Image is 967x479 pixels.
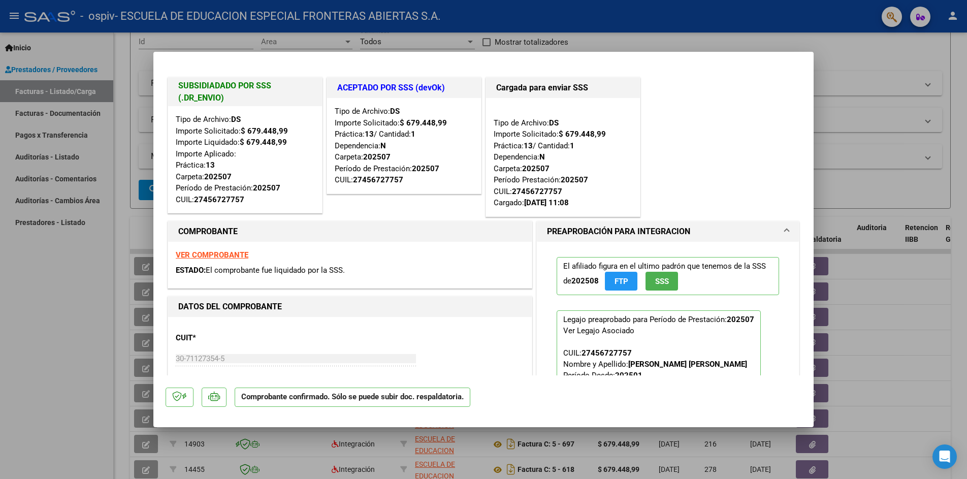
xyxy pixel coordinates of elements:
[337,82,471,94] h1: ACEPTADO POR SSS (devOk)
[539,152,545,162] strong: N
[365,130,374,139] strong: 13
[380,141,386,150] strong: N
[253,183,280,193] strong: 202507
[605,272,637,291] button: FTP
[194,194,244,206] div: 27456727757
[628,360,747,369] strong: [PERSON_NAME] [PERSON_NAME]
[235,388,470,407] p: Comprobante confirmado. Sólo se puede subir doc. respaldatoria.
[646,272,678,291] button: SSS
[390,107,400,116] strong: DS
[570,141,574,150] strong: 1
[557,310,761,419] p: Legajo preaprobado para Período de Prestación:
[615,371,642,380] strong: 202501
[206,161,215,170] strong: 13
[582,347,632,359] div: 27456727757
[412,164,439,173] strong: 202507
[178,227,238,236] strong: COMPROBANTE
[537,242,799,442] div: PREAPROBACIÓN PARA INTEGRACION
[204,172,232,181] strong: 202507
[547,226,690,238] h1: PREAPROBACIÓN PARA INTEGRACION
[561,175,588,184] strong: 202507
[400,118,447,127] strong: $ 679.448,99
[335,106,473,186] div: Tipo de Archivo: Importe Solicitado: Práctica: / Cantidad: Dependencia: Carpeta: Período de Prest...
[524,141,533,150] strong: 13
[176,266,206,275] span: ESTADO:
[559,130,606,139] strong: $ 679.448,99
[655,277,669,286] span: SSS
[176,332,280,344] p: CUIT
[563,325,634,336] div: Ver Legajo Asociado
[615,277,628,286] span: FTP
[557,257,779,295] p: El afiliado figura en el ultimo padrón que tenemos de la SSS de
[563,348,747,413] span: CUIL: Nombre y Apellido: Período Desde: Período Hasta: Admite Dependencia:
[496,82,630,94] h1: Cargada para enviar SSS
[494,106,632,209] div: Tipo de Archivo: Importe Solicitado: Práctica: / Cantidad: Dependencia: Carpeta: Período Prestaci...
[537,221,799,242] mat-expansion-panel-header: PREAPROBACIÓN PARA INTEGRACION
[241,126,288,136] strong: $ 679.448,99
[727,315,754,324] strong: 202507
[176,250,248,260] a: VER COMPROBANTE
[512,186,562,198] div: 27456727757
[231,115,241,124] strong: DS
[411,130,415,139] strong: 1
[206,266,345,275] span: El comprobante fue liquidado por la SSS.
[353,174,403,186] div: 27456727757
[176,114,314,205] div: Tipo de Archivo: Importe Solicitado: Importe Liquidado: Importe Aplicado: Práctica: Carpeta: Perí...
[524,198,569,207] strong: [DATE] 11:08
[549,118,559,127] strong: DS
[178,80,312,104] h1: SUBSIDIADADO POR SSS (.DR_ENVIO)
[522,164,550,173] strong: 202507
[571,276,599,285] strong: 202508
[240,138,287,147] strong: $ 679.448,99
[178,302,282,311] strong: DATOS DEL COMPROBANTE
[363,152,391,162] strong: 202507
[932,444,957,469] div: Open Intercom Messenger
